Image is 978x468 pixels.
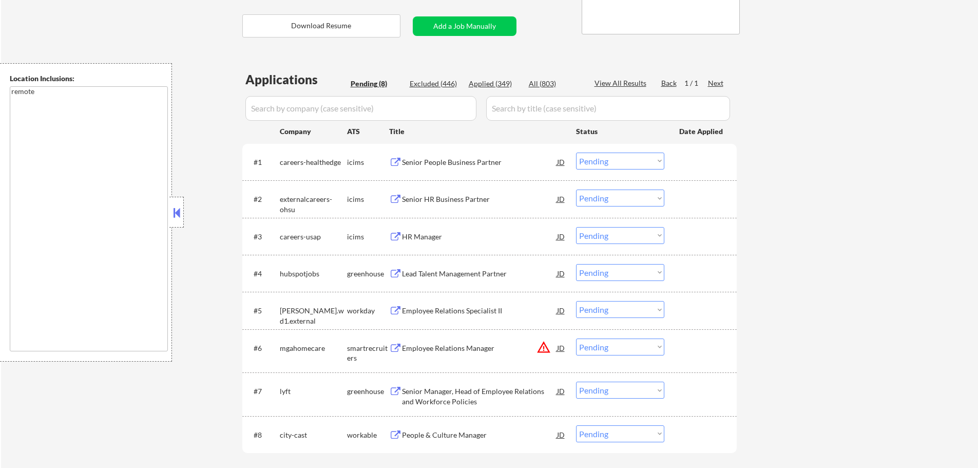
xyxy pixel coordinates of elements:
div: icims [347,232,389,242]
div: Applications [245,73,347,86]
div: smartrecruiters [347,343,389,363]
div: Status [576,122,664,140]
div: View All Results [595,78,649,88]
div: JD [556,190,566,208]
div: JD [556,264,566,283]
div: JD [556,382,566,400]
input: Search by title (case sensitive) [486,96,730,121]
div: 1 / 1 [684,78,708,88]
div: greenhouse [347,269,389,279]
div: #4 [254,269,272,279]
div: city-cast [280,430,347,440]
div: JD [556,153,566,171]
div: Location Inclusions: [10,73,168,84]
div: externalcareers-ohsu [280,194,347,214]
div: Title [389,126,566,137]
div: People & Culture Manager [402,430,557,440]
div: Next [708,78,724,88]
div: Senior People Business Partner [402,157,557,167]
input: Search by company (case sensitive) [245,96,476,121]
div: careers-usap [280,232,347,242]
div: Company [280,126,347,137]
div: Date Applied [679,126,724,137]
div: icims [347,157,389,167]
div: Senior Manager, Head of Employee Relations and Workforce Policies [402,386,557,406]
div: HR Manager [402,232,557,242]
div: JD [556,227,566,246]
div: #2 [254,194,272,204]
div: #8 [254,430,272,440]
div: greenhouse [347,386,389,397]
div: All (803) [529,79,580,89]
div: icims [347,194,389,204]
div: ATS [347,126,389,137]
div: JD [556,301,566,320]
div: Pending (8) [351,79,402,89]
button: Add a Job Manually [413,16,516,36]
div: mgahomecare [280,343,347,353]
div: [PERSON_NAME].wd1.external [280,306,347,326]
div: Employee Relations Specialist II [402,306,557,316]
div: JD [556,425,566,444]
div: Senior HR Business Partner [402,194,557,204]
div: careers-healthedge [280,157,347,167]
div: hubspotjobs [280,269,347,279]
div: #1 [254,157,272,167]
div: #7 [254,386,272,397]
div: Excluded (446) [410,79,461,89]
div: Back [661,78,678,88]
div: Applied (349) [469,79,520,89]
div: #5 [254,306,272,316]
button: warning_amber [536,340,551,354]
button: Download Resume [242,14,400,38]
div: JD [556,339,566,357]
div: workable [347,430,389,440]
div: #3 [254,232,272,242]
div: workday [347,306,389,316]
div: Lead Talent Management Partner [402,269,557,279]
div: #6 [254,343,272,353]
div: Employee Relations Manager [402,343,557,353]
div: lyft [280,386,347,397]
